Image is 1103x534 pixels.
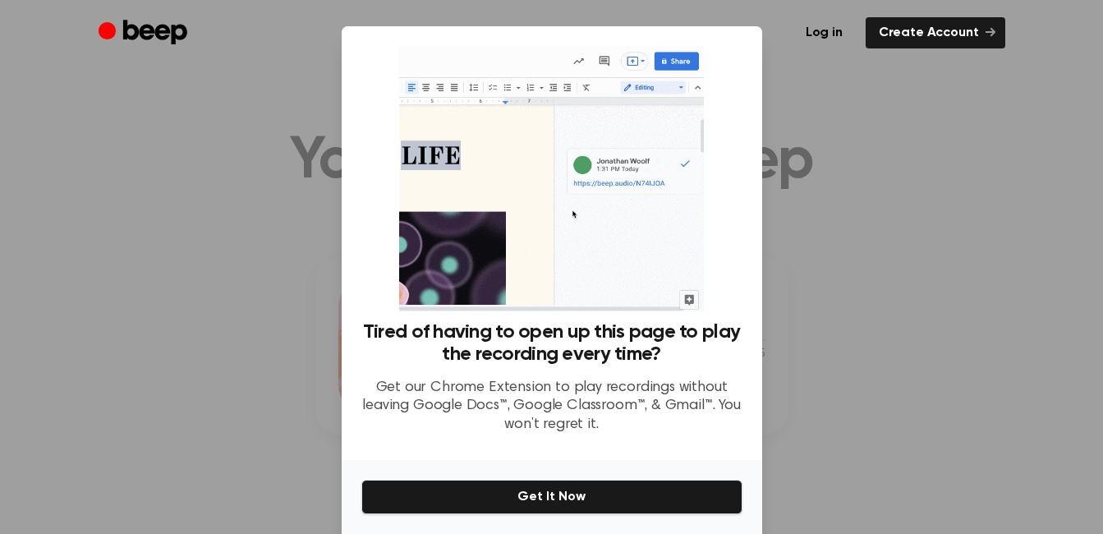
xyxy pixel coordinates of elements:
p: Get our Chrome Extension to play recordings without leaving Google Docs™, Google Classroom™, & Gm... [361,379,742,435]
a: Beep [99,17,191,49]
h3: Tired of having to open up this page to play the recording every time? [361,321,742,366]
a: Create Account [866,17,1005,48]
a: Log in [793,17,856,48]
img: Beep extension in action [399,46,704,311]
button: Get It Now [361,480,742,514]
